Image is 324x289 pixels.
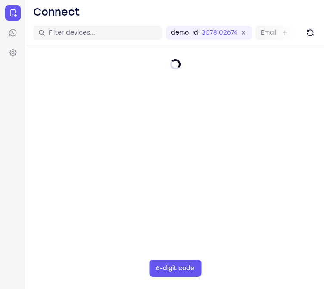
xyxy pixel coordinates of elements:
button: Refresh [303,26,317,40]
button: 6-digit code [149,260,201,277]
h1: Connect [33,5,80,19]
input: Filter devices... [49,28,157,37]
a: Settings [5,45,21,60]
a: Connect [5,5,21,21]
a: Sessions [5,25,21,41]
label: demo_id [171,28,198,37]
label: Email [261,28,276,37]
